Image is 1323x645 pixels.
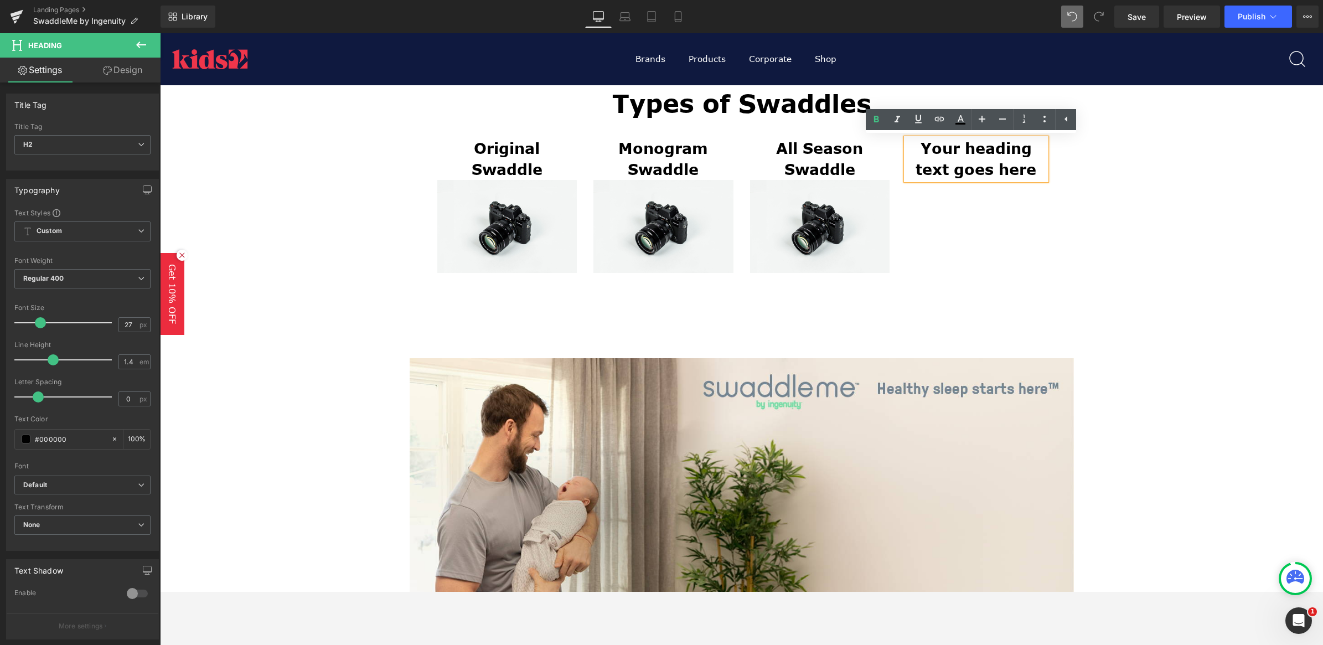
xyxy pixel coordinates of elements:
b: Custom [37,226,62,236]
h2: Monogram Swaddle [433,105,573,147]
div: Text Styles [14,208,151,217]
a: Mobile [665,6,691,28]
button: Redo [1088,6,1110,28]
div: Font Size [14,304,151,312]
i: Default [23,481,47,490]
h1: Types of Swaddles [269,54,895,89]
div: Title Tag [14,123,151,131]
div: Text Shadow [14,560,63,575]
div: Enable [14,589,116,600]
p: More settings [59,621,103,631]
span: Publish [1238,12,1265,21]
div: % [123,430,150,449]
div: Text Color [14,415,151,423]
h2: All Season Swaddle [590,105,730,147]
div: Text Transform [14,503,151,511]
h2: Your heading text goes here [746,105,886,147]
b: Regular 400 [23,274,64,282]
span: px [139,321,149,328]
iframe: Intercom live chat [1285,607,1312,634]
span: SwaddleMe by Ingenuity [33,17,126,25]
b: H2 [23,140,33,148]
span: em [139,358,149,365]
div: Title Tag [14,94,47,110]
a: Landing Pages [33,6,161,14]
span: Library [182,12,208,22]
a: Laptop [612,6,638,28]
span: px [139,395,149,403]
div: Line Height [14,341,151,349]
span: Heading [28,41,62,50]
button: More settings [7,613,158,639]
div: Font Weight [14,257,151,265]
input: Color [35,433,106,445]
span: Save [1128,11,1146,23]
button: Undo [1061,6,1083,28]
a: Design [82,58,163,82]
b: None [23,520,40,529]
span: Preview [1177,11,1207,23]
h2: Original Swaddle [277,105,417,147]
div: Letter Spacing [14,378,151,386]
button: Publish [1224,6,1292,28]
a: Tablet [638,6,665,28]
a: Desktop [585,6,612,28]
a: Preview [1164,6,1220,28]
div: Font [14,462,151,470]
span: 1 [1308,607,1317,616]
a: New Library [161,6,215,28]
button: More [1296,6,1319,28]
div: Typography [14,179,60,195]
